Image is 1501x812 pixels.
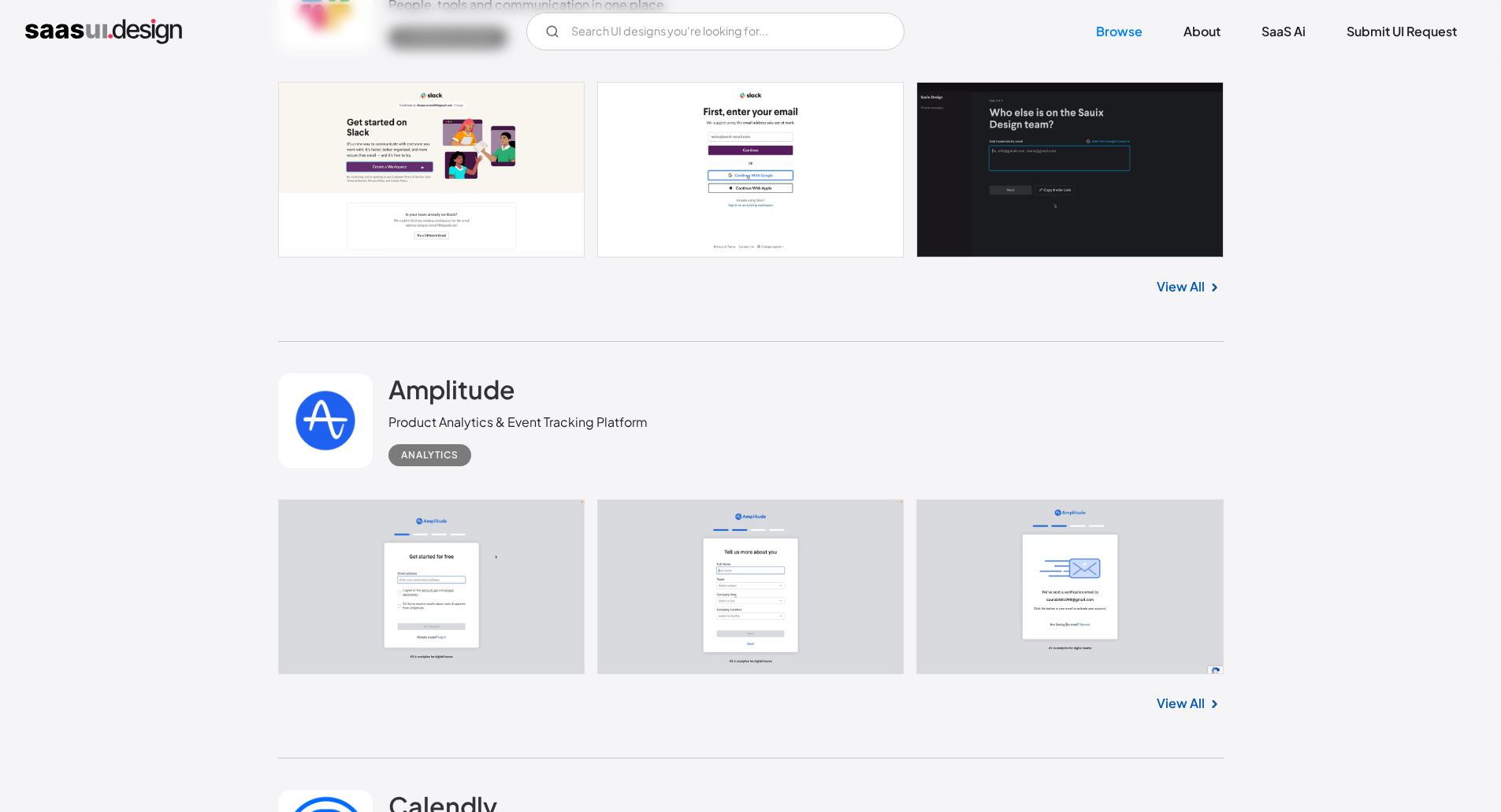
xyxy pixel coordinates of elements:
a: SaaS Ai [1243,14,1325,49]
a: Submit UI Request [1328,14,1476,49]
div: Analytics [401,446,459,465]
input: Search UI designs you're looking for... [526,13,905,50]
a: View All [1157,694,1205,713]
a: home [25,19,182,44]
div: Product Analytics & Event Tracking Platform [388,413,648,432]
a: About [1165,14,1239,49]
a: View All [1157,277,1205,296]
a: Amplitude [388,373,515,413]
form: Email Form [526,13,905,50]
a: Browse [1077,14,1161,49]
h2: Amplitude [388,373,515,405]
